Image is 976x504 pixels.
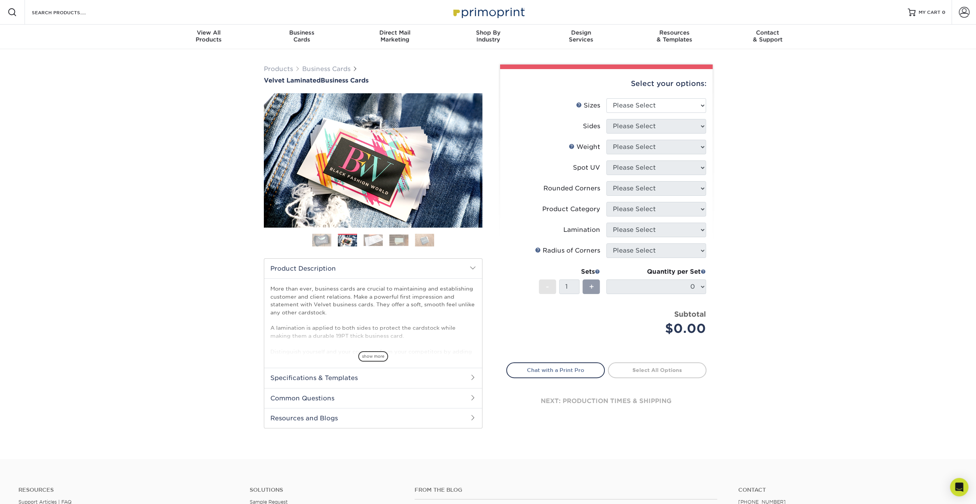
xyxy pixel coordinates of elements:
span: Resources [628,29,721,36]
strong: Subtotal [674,310,706,318]
div: Marketing [348,29,441,43]
a: Shop ByIndustry [441,25,535,49]
a: DesignServices [535,25,628,49]
div: Spot UV [573,163,600,172]
img: Primoprint [450,4,527,20]
div: Products [162,29,255,43]
div: Cards [255,29,348,43]
h2: Product Description [264,259,482,278]
span: + [589,281,594,292]
h2: Common Questions [264,388,482,408]
div: & Templates [628,29,721,43]
div: Product Category [542,205,600,214]
div: & Support [721,29,814,43]
div: Sizes [576,101,600,110]
span: Business [255,29,348,36]
span: Contact [721,29,814,36]
div: Sides [583,122,600,131]
img: Business Cards 04 [389,234,408,246]
a: Business Cards [302,65,351,73]
img: Business Cards 05 [415,233,434,247]
h2: Specifications & Templates [264,368,482,388]
a: View AllProducts [162,25,255,49]
div: Weight [569,142,600,152]
div: Quantity per Set [606,267,706,276]
a: Contact [738,487,958,493]
img: Business Cards 02 [338,235,357,247]
span: Velvet Laminated [264,77,321,84]
a: Resources& Templates [628,25,721,49]
h2: Resources and Blogs [264,408,482,428]
h1: Business Cards [264,77,482,84]
a: Chat with a Print Pro [506,362,605,378]
a: BusinessCards [255,25,348,49]
a: Velvet LaminatedBusiness Cards [264,77,482,84]
div: Services [535,29,628,43]
a: Select All Options [608,362,706,378]
a: Direct MailMarketing [348,25,441,49]
a: Products [264,65,293,73]
p: More than ever, business cards are crucial to maintaining and establishing customer and client re... [270,285,476,410]
span: - [546,281,549,292]
span: MY CART [918,9,940,16]
div: Open Intercom Messenger [950,478,968,496]
a: Contact& Support [721,25,814,49]
img: Business Cards 01 [312,231,331,250]
span: 0 [942,10,945,15]
span: show more [358,351,388,362]
span: Design [535,29,628,36]
img: Velvet Laminated 02 [264,93,482,228]
span: Shop By [441,29,535,36]
div: Rounded Corners [543,184,600,193]
div: Lamination [563,225,600,235]
h4: From the Blog [415,487,718,493]
h4: Solutions [250,487,403,493]
span: View All [162,29,255,36]
div: Sets [539,267,600,276]
img: Business Cards 03 [364,234,383,246]
h4: Resources [18,487,238,493]
div: Industry [441,29,535,43]
div: Select your options: [506,69,706,98]
div: next: production times & shipping [506,378,706,424]
input: SEARCH PRODUCTS..... [31,8,106,17]
div: $0.00 [612,319,706,338]
span: Direct Mail [348,29,441,36]
div: Radius of Corners [535,246,600,255]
